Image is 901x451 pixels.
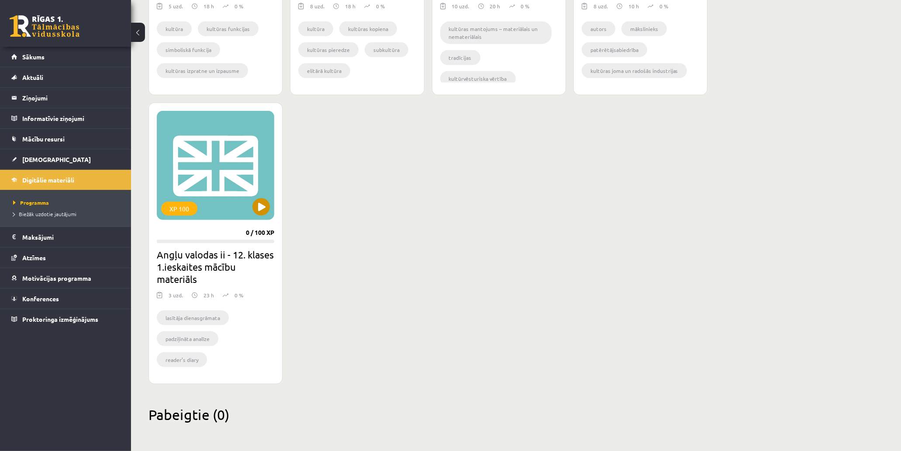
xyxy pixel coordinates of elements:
li: patērētājsabiedrība [582,42,647,57]
legend: Informatīvie ziņojumi [22,108,120,128]
a: Maksājumi [11,227,120,247]
span: Programma [13,199,49,206]
span: Konferences [22,295,59,303]
span: Motivācijas programma [22,274,91,282]
p: 10 h [628,2,639,10]
p: 0 % [659,2,668,10]
h2: Pabeigtie (0) [148,406,708,423]
span: [DEMOGRAPHIC_DATA] [22,155,91,163]
li: mākslinieks [621,21,667,36]
p: 20 h [490,2,501,10]
a: [DEMOGRAPHIC_DATA] [11,149,120,169]
a: Digitālie materiāli [11,170,120,190]
h2: Angļu valodas ii - 12. klases 1.ieskaites mācību materiāls [157,248,274,285]
span: Biežāk uzdotie jautājumi [13,210,76,217]
li: kultūras kopiena [339,21,397,36]
p: 0 % [376,2,385,10]
div: XP 100 [161,202,197,216]
p: 0 % [521,2,530,10]
a: Informatīvie ziņojumi [11,108,120,128]
div: 8 uzd. [594,2,608,15]
div: 10 uzd. [452,2,469,15]
li: kultūras joma un radošās industrijas [582,63,687,78]
div: 8 uzd. [310,2,324,15]
li: kultūrvēsturiska vērtība [440,71,516,86]
p: 18 h [204,2,214,10]
span: Aktuāli [22,73,43,81]
span: Digitālie materiāli [22,176,74,184]
legend: Ziņojumi [22,88,120,108]
span: Proktoringa izmēģinājums [22,315,98,323]
li: kultūra [157,21,192,36]
span: Atzīmes [22,254,46,262]
li: lasītāja dienasgrāmata [157,310,229,325]
a: Motivācijas programma [11,268,120,288]
li: elitārā kultūra [298,63,350,78]
a: Programma [13,199,122,207]
p: 0 % [235,2,243,10]
a: Ziņojumi [11,88,120,108]
li: reader’s diary [157,352,207,367]
p: 18 h [345,2,356,10]
a: Biežāk uzdotie jautājumi [13,210,122,218]
a: Aktuāli [11,67,120,87]
li: autors [582,21,615,36]
a: Sākums [11,47,120,67]
span: Mācību resursi [22,135,65,143]
li: subkultūra [365,42,408,57]
li: simboliskā funkcija [157,42,220,57]
a: Konferences [11,289,120,309]
p: 23 h [204,291,214,299]
a: Atzīmes [11,248,120,268]
a: Proktoringa izmēģinājums [11,309,120,329]
div: 3 uzd. [169,291,183,304]
li: padziļināta analīze [157,331,218,346]
a: Mācību resursi [11,129,120,149]
div: 5 uzd. [169,2,183,15]
span: Sākums [22,53,45,61]
li: kultūras pieredze [298,42,359,57]
li: kultūras mantojums – materiālais un nemateriālais [440,21,552,44]
p: 0 % [235,291,243,299]
a: Rīgas 1. Tālmācības vidusskola [10,15,79,37]
li: kultūras izpratne un izpausme [157,63,248,78]
li: kultūra [298,21,333,36]
li: kultūras funkcijas [198,21,259,36]
li: tradīcijas [440,50,480,65]
legend: Maksājumi [22,227,120,247]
